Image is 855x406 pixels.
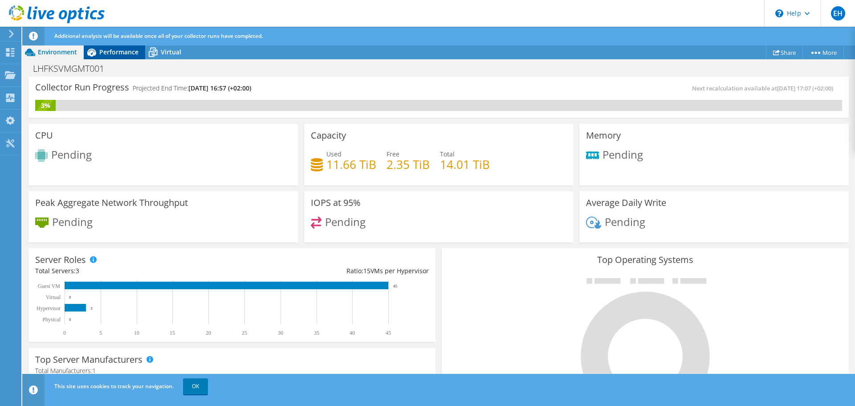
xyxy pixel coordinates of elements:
[603,147,643,161] span: Pending
[605,214,645,229] span: Pending
[586,198,666,208] h3: Average Daily Write
[326,150,342,158] span: Used
[99,330,102,336] text: 5
[92,366,96,375] span: 1
[386,330,391,336] text: 45
[69,295,71,299] text: 0
[170,330,175,336] text: 15
[326,160,376,169] h4: 11.66 TiB
[37,305,61,312] text: Hypervisor
[363,267,370,275] span: 15
[54,32,263,40] span: Additional analysis will be available once all of your collector runs have completed.
[831,6,845,21] span: EH
[440,160,490,169] h4: 14.01 TiB
[29,64,118,74] h1: LHFKSVMGMT001
[52,214,93,229] span: Pending
[232,266,429,276] div: Ratio: VMs per Hypervisor
[278,330,283,336] text: 30
[188,84,251,92] span: [DATE] 16:57 (+02:00)
[76,267,79,275] span: 3
[350,330,355,336] text: 40
[161,48,181,56] span: Virtual
[63,330,66,336] text: 0
[35,131,53,140] h3: CPU
[802,45,844,59] a: More
[35,266,232,276] div: Total Servers:
[35,198,188,208] h3: Peak Aggregate Network Throughput
[90,306,93,311] text: 3
[440,150,455,158] span: Total
[99,48,138,56] span: Performance
[35,101,56,111] div: 3%
[311,131,346,140] h3: Capacity
[242,330,247,336] text: 25
[69,317,71,322] text: 0
[777,84,833,92] span: [DATE] 17:07 (+02:00)
[314,330,319,336] text: 35
[387,160,430,169] h4: 2.35 TiB
[38,283,60,289] text: Guest VM
[586,131,621,140] h3: Memory
[387,150,399,158] span: Free
[133,83,251,93] h4: Projected End Time:
[35,366,429,376] h4: Total Manufacturers:
[35,355,142,365] h3: Top Server Manufacturers
[766,45,803,59] a: Share
[38,48,77,56] span: Environment
[775,9,783,17] svg: \n
[42,316,61,323] text: Physical
[206,330,211,336] text: 20
[35,255,86,265] h3: Server Roles
[183,378,208,394] a: OK
[311,198,361,208] h3: IOPS at 95%
[692,84,838,92] span: Next recalculation available at
[134,330,139,336] text: 10
[448,255,842,265] h3: Top Operating Systems
[325,214,366,229] span: Pending
[51,147,92,162] span: Pending
[54,382,174,390] span: This site uses cookies to track your navigation.
[46,294,61,300] text: Virtual
[393,284,398,288] text: 45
